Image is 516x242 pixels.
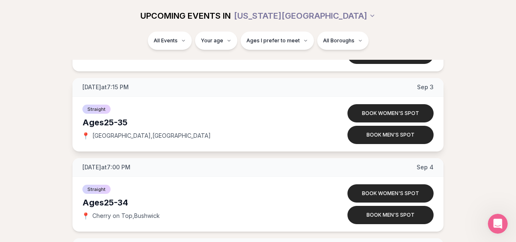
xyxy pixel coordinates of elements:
span: UPCOMING EVENTS IN [140,10,231,22]
button: Book women's spot [347,104,434,122]
div: Ages 25-34 [82,197,316,208]
span: [DATE] at 7:00 PM [82,163,130,171]
span: Sep 4 [417,163,434,171]
span: All Events [154,37,178,44]
span: Your age [201,37,223,44]
button: [US_STATE][GEOGRAPHIC_DATA] [234,7,376,25]
span: Cherry on Top , Bushwick [92,212,160,220]
button: Book men's spot [347,126,434,144]
div: Ages 25-35 [82,117,316,128]
button: All Boroughs [317,32,369,50]
span: All Boroughs [323,37,354,44]
button: Book women's spot [347,184,434,203]
span: Sep 3 [417,83,434,91]
span: [DATE] at 7:15 PM [82,83,129,91]
button: Book men's spot [347,206,434,224]
span: Straight [82,105,111,114]
button: Your age [195,32,237,50]
span: [GEOGRAPHIC_DATA] , [GEOGRAPHIC_DATA] [92,132,211,140]
span: Straight [82,185,111,194]
button: All Events [148,32,192,50]
span: 📍 [82,213,89,219]
span: Ages I prefer to meet [246,37,300,44]
span: 📍 [82,132,89,139]
button: Ages I prefer to meet [241,32,314,50]
iframe: Intercom live chat [488,214,508,234]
